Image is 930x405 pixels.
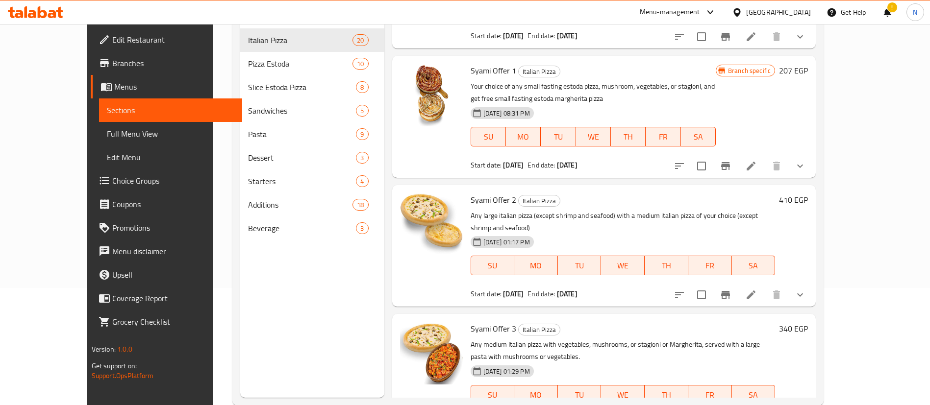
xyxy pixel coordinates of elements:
span: Italian Pizza [519,66,560,77]
span: Get support on: [92,359,137,372]
h6: 340 EGP [779,322,808,335]
span: SA [736,259,772,273]
span: Start date: [471,29,502,42]
a: Full Menu View [99,122,242,145]
span: Select to update [691,156,712,176]
div: Menu-management [640,6,700,18]
span: Italian Pizza [248,34,352,46]
button: SU [471,385,515,405]
b: [DATE] [557,29,578,42]
button: MO [514,256,558,275]
span: Syami Offer 2 [471,192,516,207]
div: Italian Pizza [518,195,560,207]
span: Beverage [248,222,356,234]
span: Branch specific [724,66,775,75]
span: Syami Offer 1 [471,63,516,78]
a: Branches [91,51,242,75]
button: SA [732,385,776,405]
button: show more [788,25,812,48]
span: Version: [92,343,116,356]
a: Edit menu item [745,289,757,301]
button: Branch-specific-item [714,154,737,178]
button: SA [681,127,716,146]
button: WE [601,385,645,405]
span: Additions [248,199,352,211]
button: TH [645,256,688,275]
div: items [356,128,368,140]
button: WE [601,256,645,275]
span: SA [685,130,712,144]
a: Edit Restaurant [91,28,242,51]
span: SU [475,388,511,402]
span: 9 [356,130,368,139]
span: FR [692,259,728,273]
span: Dessert [248,152,356,164]
div: Dessert3 [240,146,384,169]
b: [DATE] [557,287,578,300]
div: Italian Pizza [518,66,560,77]
button: SA [732,256,776,275]
button: TH [645,385,688,405]
div: items [356,105,368,117]
span: Edit Restaurant [112,34,234,46]
img: Syami Offer 1 [400,64,463,126]
button: sort-choices [668,154,691,178]
span: 20 [353,36,368,45]
button: MO [514,385,558,405]
span: Sandwiches [248,105,356,117]
button: show more [788,154,812,178]
div: Italian Pizza [518,324,560,335]
div: Starters [248,175,356,187]
a: Promotions [91,216,242,239]
span: FR [692,388,728,402]
a: Menus [91,75,242,98]
div: Starters4 [240,169,384,193]
span: TH [649,259,684,273]
button: SU [471,127,506,146]
button: MO [506,127,541,146]
svg: Show Choices [794,160,806,172]
button: WE [576,127,611,146]
div: Pasta9 [240,122,384,146]
svg: Show Choices [794,289,806,301]
span: End date: [528,29,555,42]
span: Pasta [248,128,356,140]
span: Grocery Checklist [112,316,234,328]
span: [DATE] 08:31 PM [479,109,534,118]
span: [DATE] 01:29 PM [479,367,534,376]
a: Support.OpsPlatform [92,369,154,382]
span: TU [545,130,572,144]
span: N [913,7,917,18]
b: [DATE] [557,159,578,171]
div: Sandwiches5 [240,99,384,122]
a: Coverage Report [91,286,242,310]
span: Select to update [691,26,712,47]
a: Menu disclaimer [91,239,242,263]
span: Start date: [471,287,502,300]
span: Pizza Estoda [248,58,352,70]
a: Edit Menu [99,145,242,169]
span: Syami Offer 3 [471,321,516,336]
nav: Menu sections [240,24,384,244]
div: items [356,222,368,234]
a: Upsell [91,263,242,286]
div: items [352,34,368,46]
div: Additions18 [240,193,384,216]
div: items [356,81,368,93]
button: TU [541,127,576,146]
span: SA [736,388,772,402]
a: Grocery Checklist [91,310,242,334]
button: FR [646,127,680,146]
button: delete [765,25,788,48]
span: Branches [112,57,234,69]
button: Branch-specific-item [714,25,737,48]
button: show more [788,283,812,307]
span: Italian Pizza [519,324,560,335]
span: SU [475,130,502,144]
span: End date: [528,287,555,300]
div: items [352,58,368,70]
button: FR [688,256,732,275]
